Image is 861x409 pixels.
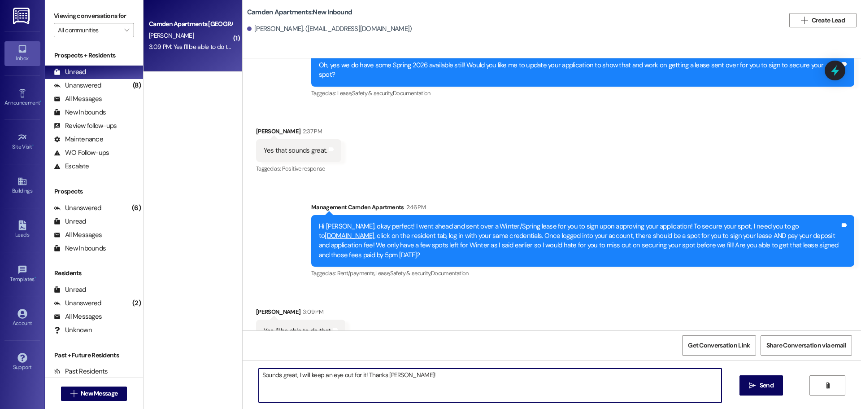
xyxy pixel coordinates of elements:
[45,351,143,360] div: Past + Future Residents
[319,61,840,80] div: Oh, yes we do have some Spring 2026 available still! Would you like me to update your application...
[325,231,374,240] a: [DOMAIN_NAME]
[688,341,750,350] span: Get Conversation Link
[54,108,106,117] div: New Inbounds
[35,275,36,281] span: •
[54,81,101,90] div: Unanswered
[760,381,774,390] span: Send
[4,218,40,242] a: Leads
[4,350,40,374] a: Support
[54,285,86,295] div: Unread
[54,367,108,376] div: Past Residents
[311,202,854,215] div: Management Camden Apartments
[54,230,102,240] div: All Messages
[319,222,840,260] div: Hi [PERSON_NAME], okay perfect! I went ahead and sent over a Winter/Spring lease for you to sign ...
[70,390,77,397] i: 
[393,89,430,97] span: Documentation
[54,148,109,158] div: WO Follow-ups
[264,326,331,336] div: Yes I'll be able to do that
[54,162,89,171] div: Escalate
[812,16,845,25] span: Create Lead
[54,217,86,226] div: Unread
[45,268,143,278] div: Residents
[337,269,375,277] span: Rent/payments ,
[54,94,102,104] div: All Messages
[761,335,852,356] button: Share Conversation via email
[149,19,232,29] div: Camden Apartments [GEOGRAPHIC_DATA]
[259,369,722,402] textarea: Sounds great, I will keep an eye out for it! Thanks [PERSON_NAME]
[801,17,808,24] i: 
[256,127,342,139] div: [PERSON_NAME]
[54,9,134,23] label: Viewing conversations for
[4,306,40,330] a: Account
[337,89,352,97] span: Lease ,
[749,382,756,389] i: 
[54,299,101,308] div: Unanswered
[32,142,34,149] span: •
[58,23,120,37] input: All communities
[54,244,106,253] div: New Inbounds
[824,382,831,389] i: 
[431,269,469,277] span: Documentation
[149,31,194,40] span: [PERSON_NAME]
[13,8,31,24] img: ResiDesk Logo
[4,174,40,198] a: Buildings
[54,67,86,77] div: Unread
[54,135,103,144] div: Maintenance
[4,262,40,286] a: Templates •
[311,267,854,280] div: Tagged as:
[81,389,117,398] span: New Message
[54,203,101,213] div: Unanswered
[54,312,102,321] div: All Messages
[311,87,854,100] div: Tagged as:
[61,387,127,401] button: New Message
[45,187,143,196] div: Prospects
[149,43,236,51] div: 3:09 PM: Yes I'll be able to do that
[40,98,41,105] span: •
[54,325,92,335] div: Unknown
[256,307,345,320] div: [PERSON_NAME]
[766,341,846,350] span: Share Conversation via email
[130,79,143,92] div: (8)
[45,51,143,60] div: Prospects + Residents
[375,269,390,277] span: Lease ,
[54,121,117,131] div: Review follow-ups
[300,127,322,136] div: 2:37 PM
[300,307,323,317] div: 3:09 PM
[247,24,412,34] div: [PERSON_NAME]. ([EMAIL_ADDRESS][DOMAIN_NAME])
[247,8,352,17] b: Camden Apartments: New Inbound
[4,41,40,66] a: Inbox
[352,89,393,97] span: Safety & security ,
[4,130,40,154] a: Site Visit •
[124,26,129,34] i: 
[130,296,143,310] div: (2)
[130,201,143,215] div: (6)
[256,162,342,175] div: Tagged as:
[404,202,426,212] div: 2:46 PM
[282,165,325,172] span: Positive response
[789,13,857,27] button: Create Lead
[739,375,783,396] button: Send
[390,269,431,277] span: Safety & security ,
[682,335,756,356] button: Get Conversation Link
[264,146,327,155] div: Yes that sounds great.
